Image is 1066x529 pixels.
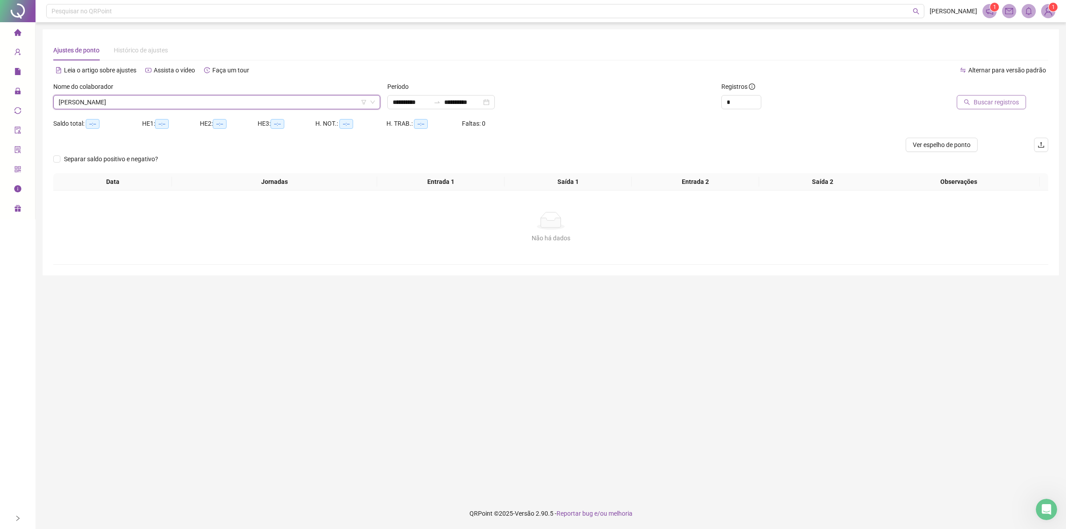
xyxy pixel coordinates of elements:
[993,4,996,10] span: 1
[142,119,200,129] div: HE 1:
[14,64,21,82] span: file
[212,67,249,74] span: Faça um tour
[14,25,21,43] span: home
[258,119,315,129] div: HE 3:
[632,173,759,191] th: Entrada 2
[960,67,966,73] span: swap
[14,162,21,179] span: qrcode
[974,97,1019,107] span: Buscar registros
[56,67,62,73] span: file-text
[53,82,119,91] label: Nome do colaborador
[913,8,919,15] span: search
[59,95,375,109] span: ANTONIA MARIA PEREIRA LEAL
[913,140,971,150] span: Ver espelho de ponto
[386,119,462,129] div: H. TRAB.:
[155,119,169,129] span: --:--
[434,99,441,106] span: swap-right
[878,173,1040,191] th: Observações
[1042,4,1055,18] img: 39591
[53,45,99,55] div: Ajustes de ponto
[1049,3,1058,12] sup: Atualize o seu contato no menu Meus Dados
[1036,499,1057,520] iframe: Intercom live chat
[1005,7,1013,15] span: mail
[114,45,168,55] div: Histórico de ajustes
[270,119,284,129] span: --:--
[387,82,414,91] label: Período
[145,67,151,73] span: youtube
[64,67,136,74] span: Leia o artigo sobre ajustes
[339,119,353,129] span: --:--
[36,498,1066,529] footer: QRPoint © 2025 - 2.90.5 -
[377,173,505,191] th: Entrada 1
[60,154,162,164] span: Separar saldo positivo e negativo?
[64,233,1038,243] div: Não há dados
[721,82,755,91] span: Registros
[990,3,999,12] sup: 1
[14,201,21,219] span: gift
[462,120,485,127] span: Faltas: 0
[213,119,227,129] span: --:--
[14,44,21,62] span: user-add
[15,515,21,521] span: right
[1025,7,1033,15] span: bell
[1038,141,1045,148] span: upload
[14,142,21,160] span: solution
[964,99,970,105] span: search
[14,181,21,199] span: info-circle
[505,173,632,191] th: Saída 1
[53,119,142,129] div: Saldo total:
[204,67,210,73] span: history
[14,84,21,101] span: lock
[759,173,887,191] th: Saída 2
[172,173,377,191] th: Jornadas
[557,510,632,517] span: Reportar bug e/ou melhoria
[154,67,195,74] span: Assista o vídeo
[881,177,1036,187] span: Observações
[1052,4,1055,10] span: 1
[957,95,1026,109] button: Buscar registros
[14,103,21,121] span: sync
[86,119,99,129] span: --:--
[968,67,1046,74] span: Alternar para versão padrão
[200,119,258,129] div: HE 2:
[361,99,366,105] span: filter
[315,119,386,129] div: H. NOT.:
[749,84,755,90] span: info-circle
[930,6,977,16] span: [PERSON_NAME]
[53,173,172,191] th: Data
[515,510,534,517] span: Versão
[414,119,428,129] span: --:--
[14,123,21,140] span: audit
[986,7,994,15] span: notification
[906,138,978,152] button: Ver espelho de ponto
[434,99,441,106] span: to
